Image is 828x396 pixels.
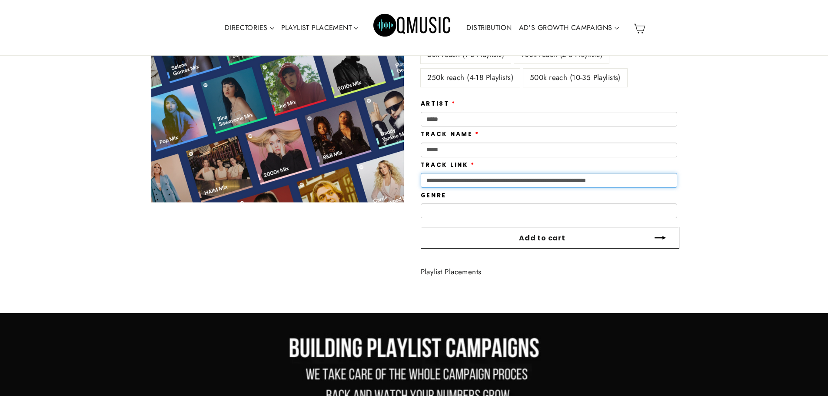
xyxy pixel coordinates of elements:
[421,227,679,249] button: Add to cart
[421,162,475,169] label: Track Link
[515,18,622,38] a: AD'S GROWTH CAMPAIGNS
[523,69,627,87] label: 500k reach (10-35 Playlists)
[421,69,520,87] label: 250k reach (4-18 Playlists)
[519,233,565,243] span: Add to cart
[221,18,278,38] a: DIRECTORIES
[278,18,362,38] a: PLAYLIST PLACEMENT
[421,266,679,278] div: Playlist Placements
[373,8,452,47] img: Q Music Promotions
[195,2,630,53] div: Primary
[421,192,447,199] label: Genre
[421,100,456,107] label: Artist
[463,18,515,38] a: DISTRIBUTION
[421,131,479,138] label: Track Name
